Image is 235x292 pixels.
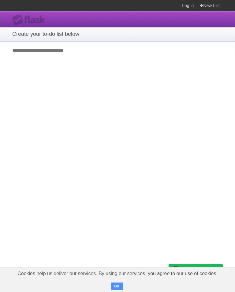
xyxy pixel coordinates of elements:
[169,264,223,275] a: Buy me a coffee
[12,14,49,25] div: Flask
[11,268,224,280] span: Cookies help us deliver our services. By using our services, you agree to our use of cookies.
[181,264,220,275] span: Buy me a coffee
[172,264,180,275] img: Buy me a coffee
[12,30,223,38] h1: Create your to-do list below
[111,283,123,290] button: OK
